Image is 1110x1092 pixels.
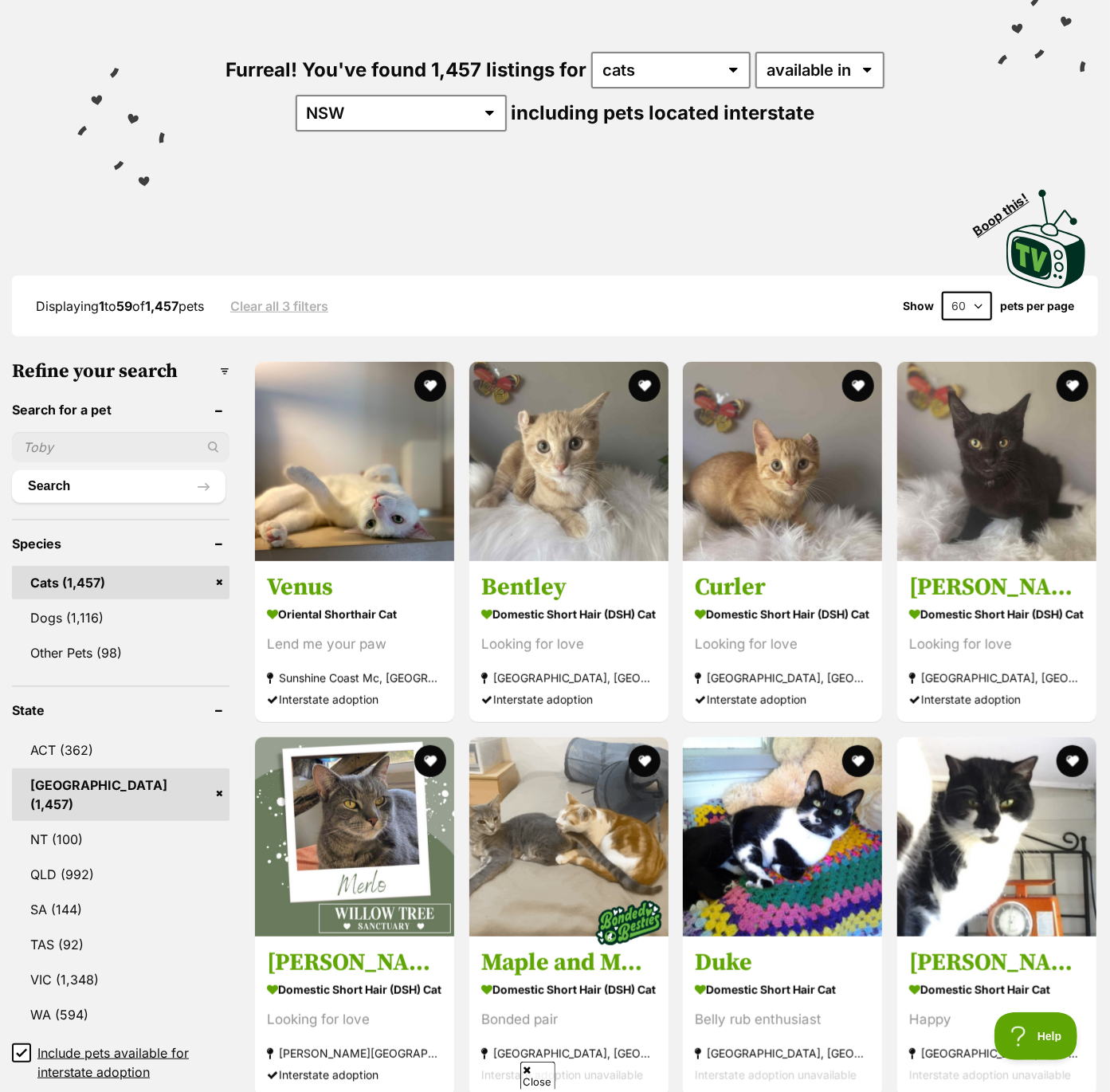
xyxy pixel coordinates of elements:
[12,823,229,856] a: NT (100)
[909,634,1085,655] div: Looking for love
[695,1009,870,1031] div: Belly rub enthusiast
[267,1009,442,1031] div: Looking for love
[255,362,454,561] img: Venus - Oriental Shorthair Cat
[481,948,657,978] h3: Maple and Murky
[909,1009,1085,1031] div: Happy
[1057,745,1088,777] button: favourite
[267,634,442,655] div: Lend me your paw
[909,572,1085,603] h3: [PERSON_NAME]
[909,948,1085,978] h3: [PERSON_NAME]
[226,58,586,81] span: Furreal! You've found 1,457 listings for
[683,560,882,722] a: Curler Domestic Short Hair (DSH) Cat Looking for love [GEOGRAPHIC_DATA], [GEOGRAPHIC_DATA] Inters...
[267,667,442,689] strong: Sunshine Coast Mc, [GEOGRAPHIC_DATA]
[520,1062,555,1090] span: Close
[909,689,1085,710] div: Interstate adoption
[255,560,454,722] a: Venus Oriental Shorthair Cat Lend me your paw Sunshine Coast Mc, [GEOGRAPHIC_DATA] Interstate ado...
[267,978,442,1001] strong: Domestic Short Hair (DSH) Cat
[145,298,178,314] strong: 1,457
[897,560,1096,722] a: [PERSON_NAME] Domestic Short Hair (DSH) Cat Looking for love [GEOGRAPHIC_DATA], [GEOGRAPHIC_DATA]...
[481,1009,657,1031] div: Bonded pair
[909,978,1085,1001] strong: Domestic Short Hair Cat
[909,603,1085,626] strong: Domestic Short Hair (DSH) Cat
[683,737,882,937] img: Duke - Domestic Short Hair Cat
[971,181,1044,238] span: Boop this!
[12,893,229,926] a: SA (144)
[695,689,870,710] div: Interstate adoption
[12,733,229,767] a: ACT (362)
[1006,175,1086,292] a: Boop this!
[481,689,657,710] div: Interstate adoption
[12,636,229,670] a: Other Pets (98)
[481,667,657,689] strong: [GEOGRAPHIC_DATA], [GEOGRAPHIC_DATA]
[695,1043,870,1064] strong: [GEOGRAPHIC_DATA], [GEOGRAPHIC_DATA]
[37,1043,229,1082] span: Include pets available for interstate adoption
[12,963,229,996] a: VIC (1,348)
[469,560,669,722] a: Bentley Domestic Short Hair (DSH) Cat Looking for love [GEOGRAPHIC_DATA], [GEOGRAPHIC_DATA] Inter...
[683,362,882,561] img: Curler - Domestic Short Hair (DSH) Cat
[12,403,229,417] header: Search for a pet
[12,858,229,891] a: QLD (992)
[12,360,229,383] h3: Refine your search
[12,536,229,551] header: Species
[99,298,104,314] strong: 1
[267,572,442,603] h3: Venus
[12,998,229,1031] a: WA (594)
[267,1064,442,1086] div: Interstate adoption
[628,370,660,402] button: favourite
[1057,370,1088,402] button: favourite
[481,572,657,603] h3: Bentley
[12,470,226,502] button: Search
[414,370,446,402] button: favourite
[12,432,229,462] input: Toby
[469,737,669,937] img: Maple and Murky - Domestic Short Hair (DSH) Cat
[12,768,229,821] a: [GEOGRAPHIC_DATA] (1,457)
[695,948,870,978] h3: Duke
[267,1043,442,1064] strong: [PERSON_NAME][GEOGRAPHIC_DATA], [GEOGRAPHIC_DATA]
[897,737,1096,937] img: Benny - Domestic Short Hair Cat
[903,300,934,312] span: Show
[842,745,874,777] button: favourite
[897,362,1096,561] img: Issac - Domestic Short Hair (DSH) Cat
[414,745,446,777] button: favourite
[230,299,328,313] a: Clear all 3 filters
[267,603,442,626] strong: Oriental Shorthair Cat
[481,603,657,626] strong: Domestic Short Hair (DSH) Cat
[1000,300,1074,312] label: pets per page
[12,928,229,961] a: TAS (92)
[255,737,454,937] img: Merlo - Domestic Short Hair (DSH) Cat
[1006,190,1086,289] img: PetRescue TV logo
[12,601,229,634] a: Dogs (1,116)
[695,1068,857,1082] span: Interstate adoption unavailable
[116,298,132,314] strong: 59
[12,1043,229,1082] a: Include pets available for interstate adoption
[695,978,870,1001] strong: Domestic Short Hair Cat
[994,1012,1078,1060] iframe: Help Scout Beacon - Open
[481,1043,657,1064] strong: [GEOGRAPHIC_DATA], [GEOGRAPHIC_DATA]
[469,362,669,561] img: Bentley - Domestic Short Hair (DSH) Cat
[842,370,874,402] button: favourite
[267,948,442,978] h3: [PERSON_NAME]
[481,1068,643,1082] span: Interstate adoption unavailable
[909,1043,1085,1064] strong: [GEOGRAPHIC_DATA], [GEOGRAPHIC_DATA]
[267,689,442,710] div: Interstate adoption
[481,978,657,1001] strong: Domestic Short Hair (DSH) Cat
[695,634,870,655] div: Looking for love
[481,634,657,655] div: Looking for love
[588,883,668,963] img: bonded besties
[909,667,1085,689] strong: [GEOGRAPHIC_DATA], [GEOGRAPHIC_DATA]
[628,745,660,777] button: favourite
[695,667,870,689] strong: [GEOGRAPHIC_DATA], [GEOGRAPHIC_DATA]
[12,566,229,599] a: Cats (1,457)
[695,572,870,603] h3: Curler
[512,101,815,124] span: including pets located interstate
[695,603,870,626] strong: Domestic Short Hair (DSH) Cat
[36,298,204,314] span: Displaying to of pets
[909,1068,1071,1082] span: Interstate adoption unavailable
[12,703,229,717] header: State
